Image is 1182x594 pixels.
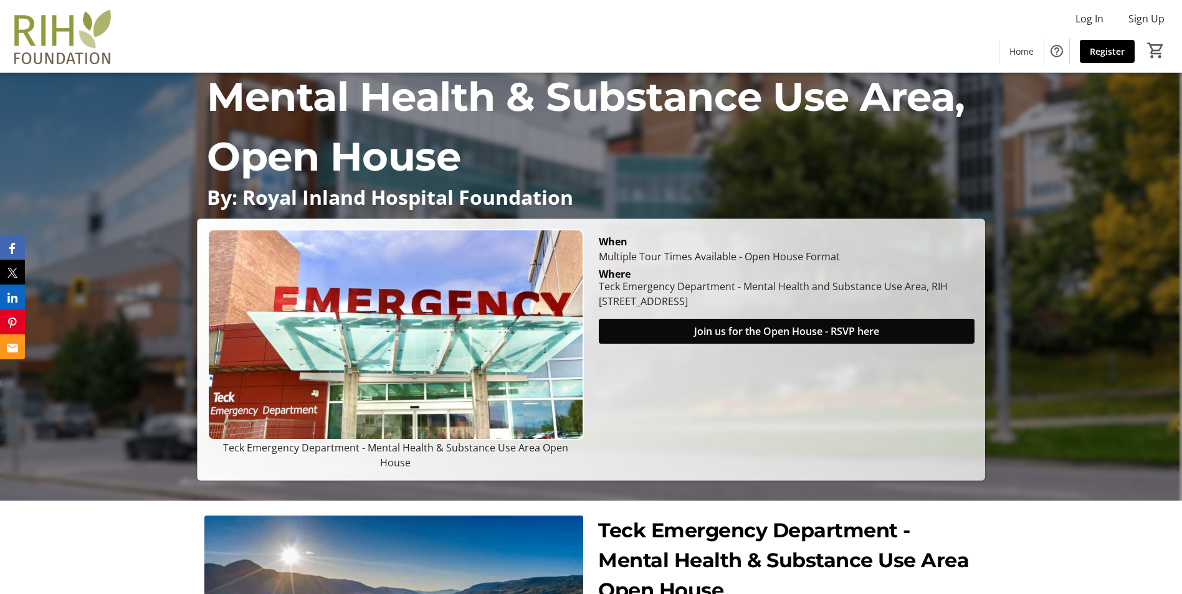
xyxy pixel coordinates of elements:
[694,324,879,339] span: Join us for the Open House - RSVP here
[1009,45,1034,58] span: Home
[1044,39,1069,64] button: Help
[1145,39,1167,62] button: Cart
[7,5,118,67] img: Royal Inland Hospital Foundation 's Logo
[207,229,583,440] img: Campaign CTA Media Photo
[599,319,975,344] button: Join us for the Open House - RSVP here
[599,279,948,294] div: Teck Emergency Department - Mental Health and Substance Use Area, RIH
[207,440,583,470] p: Teck Emergency Department - Mental Health & Substance Use Area Open House
[207,186,975,208] p: By: Royal Inland Hospital Foundation
[599,294,948,309] div: [STREET_ADDRESS]
[599,269,631,279] div: Where
[1080,40,1135,63] a: Register
[1118,9,1175,29] button: Sign Up
[599,249,975,264] div: Multiple Tour Times Available - Open House Format
[1075,11,1103,26] span: Log In
[207,7,975,186] p: Teck Emergency Department - Mental Health & Substance Use Area, Open House
[999,40,1044,63] a: Home
[1065,9,1113,29] button: Log In
[599,234,627,249] div: When
[1128,11,1165,26] span: Sign Up
[1090,45,1125,58] span: Register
